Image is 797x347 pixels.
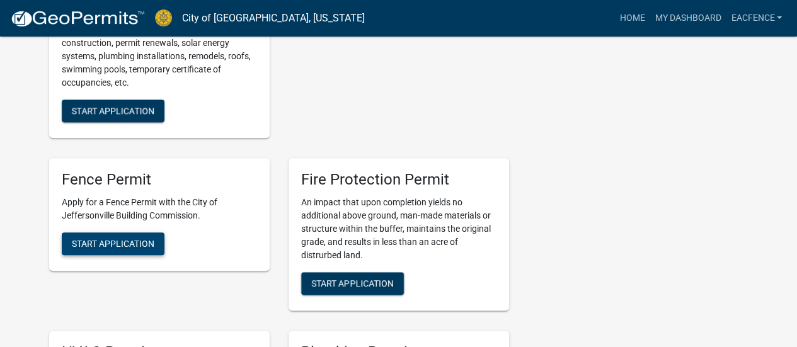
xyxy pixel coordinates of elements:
[614,6,650,30] a: Home
[650,6,726,30] a: My Dashboard
[62,100,164,122] button: Start Application
[72,105,154,115] span: Start Application
[726,6,787,30] a: eacfence
[311,278,394,288] span: Start Application
[301,196,496,262] p: An impact that upon completion yields no additional above ground, man-made materials or structure...
[62,196,257,222] p: Apply for a Fence Permit with the City of Jeffersonville Building Commission.
[72,239,154,249] span: Start Application
[301,171,496,189] h5: Fire Protection Permit
[182,8,365,29] a: City of [GEOGRAPHIC_DATA], [US_STATE]
[155,9,172,26] img: City of Jeffersonville, Indiana
[62,171,257,189] h5: Fence Permit
[301,272,404,295] button: Start Application
[62,232,164,255] button: Start Application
